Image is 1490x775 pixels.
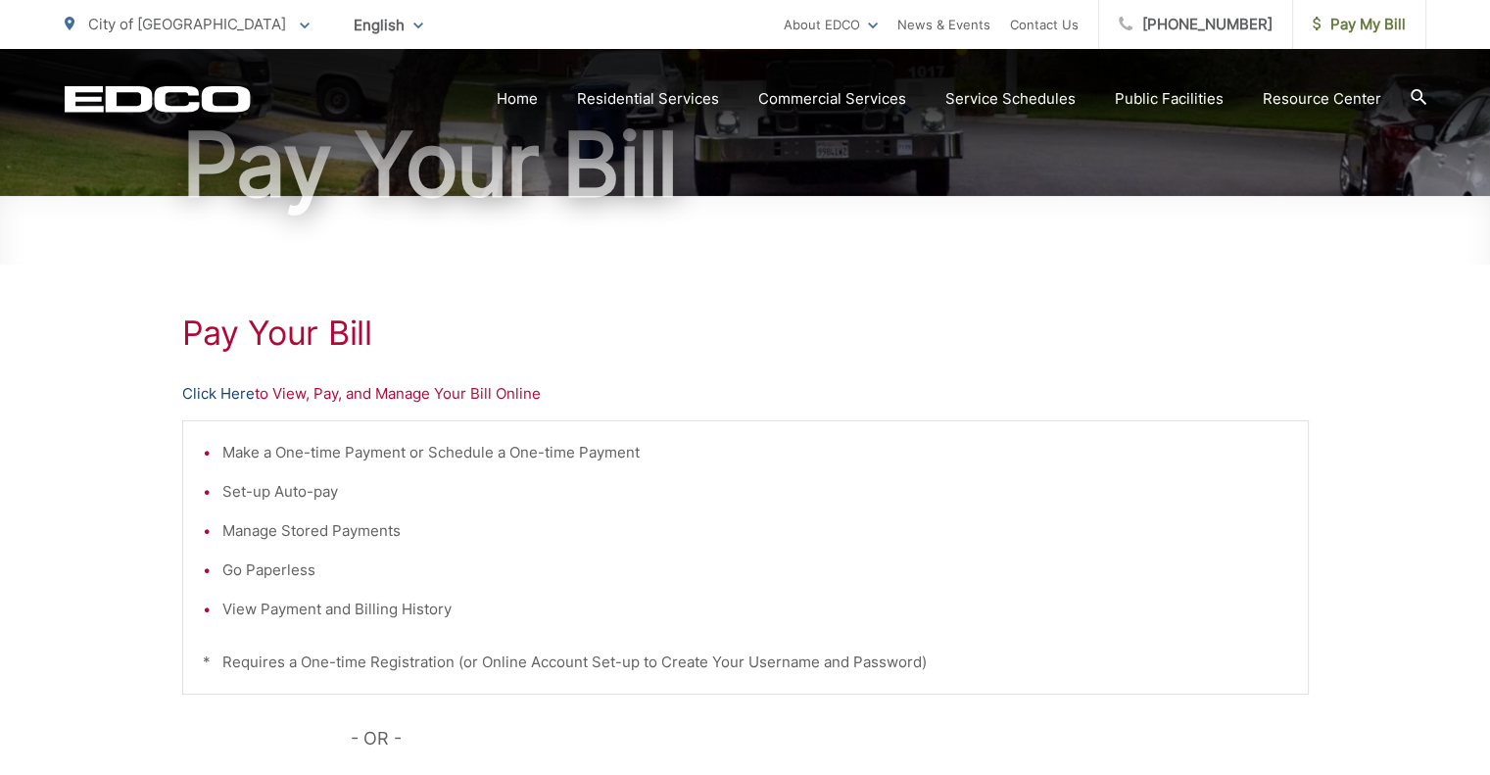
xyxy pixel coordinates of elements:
a: Home [497,87,538,111]
h1: Pay Your Bill [182,314,1309,353]
a: Resource Center [1263,87,1381,111]
span: English [339,8,438,42]
a: Contact Us [1010,13,1079,36]
a: Service Schedules [945,87,1076,111]
a: About EDCO [784,13,878,36]
li: Go Paperless [222,558,1288,582]
a: EDCD logo. Return to the homepage. [65,85,251,113]
p: to View, Pay, and Manage Your Bill Online [182,382,1309,406]
p: * Requires a One-time Registration (or Online Account Set-up to Create Your Username and Password) [203,651,1288,674]
span: Pay My Bill [1313,13,1406,36]
p: - OR - [351,724,1309,753]
h1: Pay Your Bill [65,116,1426,214]
a: Residential Services [577,87,719,111]
li: View Payment and Billing History [222,598,1288,621]
li: Make a One-time Payment or Schedule a One-time Payment [222,441,1288,464]
li: Set-up Auto-pay [222,480,1288,504]
a: Public Facilities [1115,87,1224,111]
li: Manage Stored Payments [222,519,1288,543]
a: Click Here [182,382,255,406]
span: City of [GEOGRAPHIC_DATA] [88,15,286,33]
a: News & Events [897,13,990,36]
a: Commercial Services [758,87,906,111]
